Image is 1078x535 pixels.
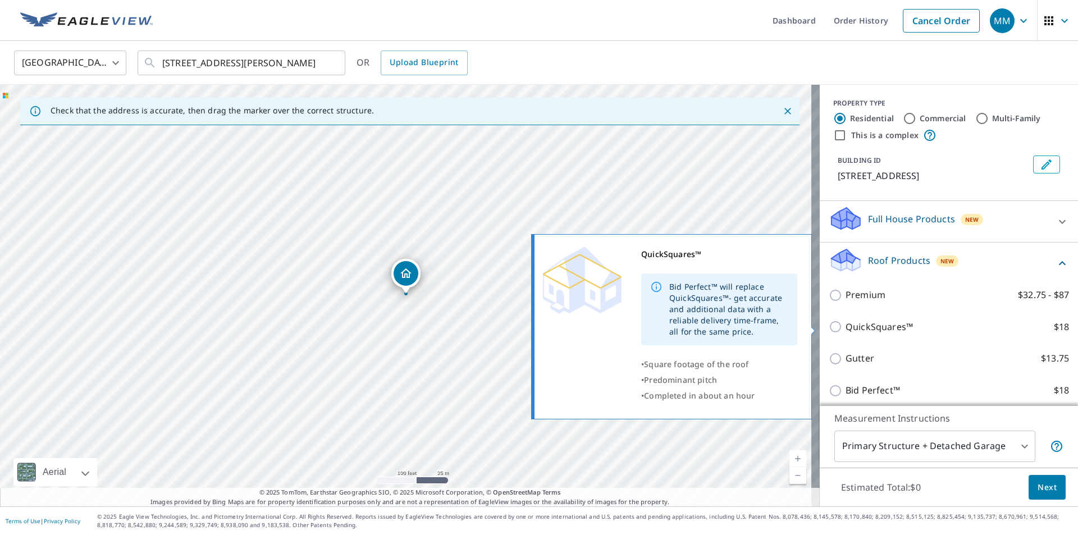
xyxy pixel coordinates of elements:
[644,390,755,401] span: Completed in about an hour
[903,9,980,33] a: Cancel Order
[542,488,561,496] a: Terms
[838,169,1029,182] p: [STREET_ADDRESS]
[834,431,1035,462] div: Primary Structure + Detached Garage
[846,351,874,365] p: Gutter
[834,411,1063,425] p: Measurement Instructions
[641,372,797,388] div: •
[641,356,797,372] div: •
[992,113,1041,124] label: Multi-Family
[1054,320,1069,334] p: $18
[381,51,467,75] a: Upload Blueprint
[780,104,795,118] button: Close
[644,359,748,369] span: Square footage of the roof
[669,277,788,342] div: Bid Perfect™ will replace QuickSquares™- get accurate and additional data with a reliable deliver...
[850,113,894,124] label: Residential
[838,156,881,165] p: BUILDING ID
[6,518,80,524] p: |
[390,56,458,70] span: Upload Blueprint
[833,98,1065,108] div: PROPERTY TYPE
[641,388,797,404] div: •
[6,517,40,525] a: Terms of Use
[851,130,919,141] label: This is a complex
[51,106,374,116] p: Check that the address is accurate, then drag the marker over the correct structure.
[846,383,900,397] p: Bid Perfect™
[990,8,1015,33] div: MM
[1018,288,1069,302] p: $32.75 - $87
[868,254,930,267] p: Roof Products
[20,12,153,29] img: EV Logo
[846,320,913,334] p: QuickSquares™
[920,113,966,124] label: Commercial
[832,475,930,500] p: Estimated Total: $0
[641,246,797,262] div: QuickSquares™
[357,51,468,75] div: OR
[14,47,126,79] div: [GEOGRAPHIC_DATA]
[1041,351,1069,365] p: $13.75
[13,458,97,486] div: Aerial
[1050,440,1063,453] span: Your report will include the primary structure and a detached garage if one exists.
[44,517,80,525] a: Privacy Policy
[1029,475,1066,500] button: Next
[97,513,1072,529] p: © 2025 Eagle View Technologies, Inc. and Pictometry International Corp. All Rights Reserved. Repo...
[940,257,954,266] span: New
[391,259,421,294] div: Dropped pin, building 1, Residential property, 119 Winthrop Ln Holden, MA 01520
[829,205,1069,237] div: Full House ProductsNew
[259,488,561,497] span: © 2025 TomTom, Earthstar Geographics SIO, © 2025 Microsoft Corporation, ©
[1054,383,1069,397] p: $18
[789,450,806,467] a: Current Level 18, Zoom In
[846,288,885,302] p: Premium
[493,488,540,496] a: OpenStreetMap
[965,215,979,224] span: New
[543,246,622,314] img: Premium
[1038,481,1057,495] span: Next
[39,458,70,486] div: Aerial
[1033,156,1060,173] button: Edit building 1
[644,374,717,385] span: Predominant pitch
[829,247,1069,279] div: Roof ProductsNew
[868,212,955,226] p: Full House Products
[162,47,322,79] input: Search by address or latitude-longitude
[789,467,806,484] a: Current Level 18, Zoom Out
